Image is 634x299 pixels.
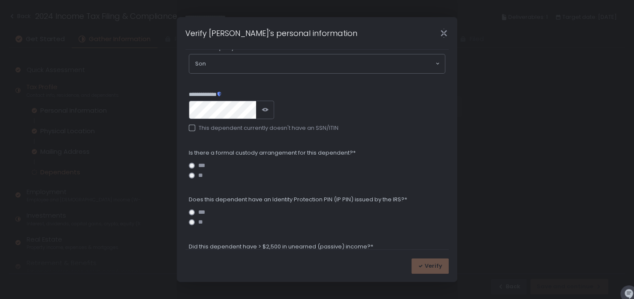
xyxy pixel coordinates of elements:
[189,54,445,73] div: Search for option
[430,28,457,38] div: Close
[206,60,435,68] input: Search for option
[195,60,206,68] span: Son
[189,196,407,203] span: Does this dependent have an Identity Protection PIN (IP PIN) issued by the IRS?*
[185,27,357,39] h1: Verify [PERSON_NAME]'s personal information
[189,243,373,251] span: Did this dependent have > $2,500 in unearned (passive) income?*
[189,149,356,157] span: Is there a formal custody arrangement for this dependent?*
